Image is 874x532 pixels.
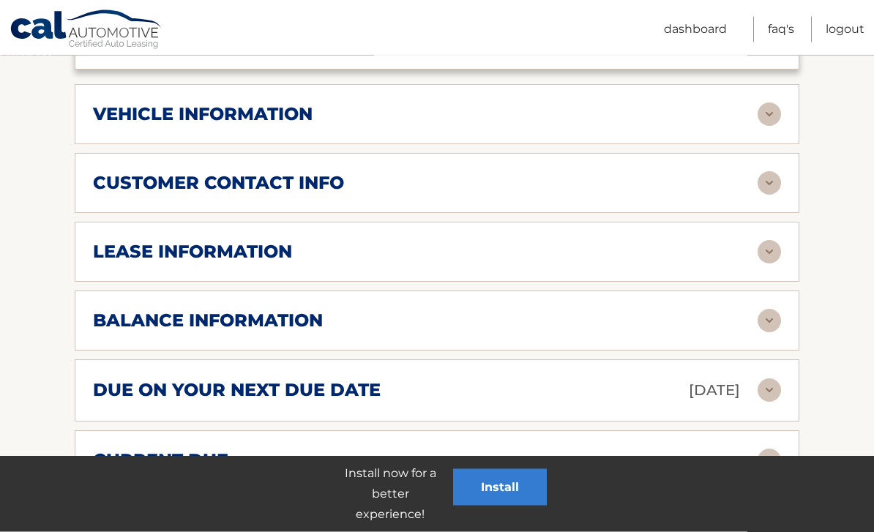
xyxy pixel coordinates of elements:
[10,10,163,52] a: Cal Automotive
[93,380,381,402] h2: due on your next due date
[93,310,323,332] h2: balance information
[758,379,781,402] img: accordion-rest.svg
[689,378,740,404] p: [DATE]
[758,103,781,127] img: accordion-rest.svg
[93,241,292,263] h2: lease information
[758,172,781,195] img: accordion-rest.svg
[758,241,781,264] img: accordion-rest.svg
[93,173,344,195] h2: customer contact info
[664,17,727,42] a: Dashboard
[768,17,794,42] a: FAQ's
[93,104,313,126] h2: vehicle information
[758,449,781,473] img: accordion-rest.svg
[826,17,864,42] a: Logout
[93,450,228,472] h2: current due
[327,463,453,525] p: Install now for a better experience!
[758,310,781,333] img: accordion-rest.svg
[453,469,547,506] button: Install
